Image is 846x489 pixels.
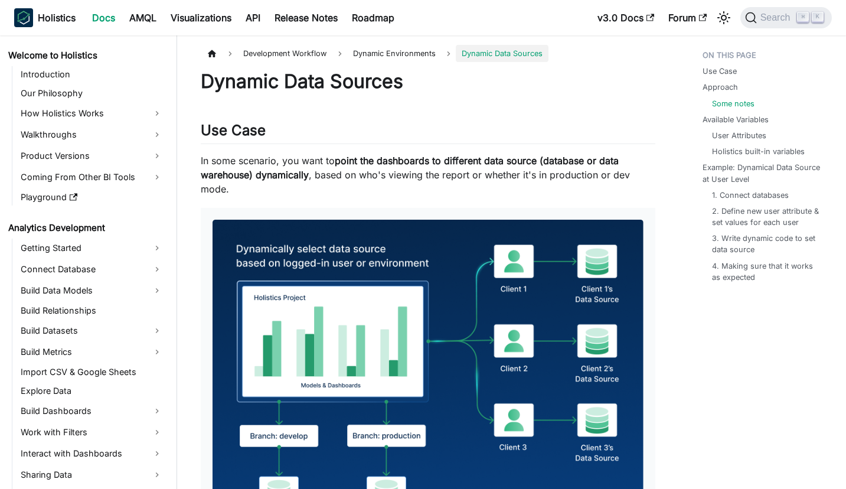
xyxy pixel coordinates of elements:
a: Playground [17,189,166,206]
a: Example: Dynamical Data Source at User Level [703,162,827,184]
nav: Breadcrumbs [201,45,655,62]
a: 2. Define new user attribute & set values for each user [712,206,822,228]
a: Build Dashboards [17,402,166,420]
a: Sharing Data [17,465,166,484]
a: Holistics built-in variables [712,146,805,157]
a: 1. Connect databases [712,190,789,201]
a: API [239,8,267,27]
a: v3.0 Docs [590,8,661,27]
span: Dynamic Environments [347,45,442,62]
a: Build Relationships [17,302,166,319]
a: User Attributes [712,130,766,141]
a: Some notes [712,98,754,109]
a: Forum [661,8,714,27]
a: 3. Write dynamic code to set data source [712,233,822,255]
a: Build Datasets [17,321,166,340]
a: Welcome to Holistics [5,47,166,64]
span: Dynamic Data Sources [456,45,548,62]
a: Visualizations [164,8,239,27]
a: AMQL [122,8,164,27]
a: Docs [85,8,122,27]
a: Release Notes [267,8,345,27]
kbd: K [812,12,824,22]
span: Search [757,12,798,23]
a: Approach [703,81,738,93]
a: Build Data Models [17,281,166,300]
a: Work with Filters [17,423,166,442]
p: In some scenario, you want to , based on who's viewing the report or whether it's in production o... [201,154,655,196]
a: How Holistics Works [17,104,166,123]
img: Holistics [14,8,33,27]
a: Explore Data [17,383,166,399]
span: Development Workflow [237,45,332,62]
b: Holistics [38,11,76,25]
a: Home page [201,45,223,62]
button: Search (Command+K) [740,7,832,28]
a: Our Philosophy [17,85,166,102]
a: Getting Started [17,239,166,257]
a: Introduction [17,66,166,83]
a: 4. Making sure that it works as expected [712,260,822,283]
strong: point the dashboards to different data source (database or data warehouse) dynamically [201,155,619,181]
a: Import CSV & Google Sheets [17,364,166,380]
a: Build Metrics [17,343,166,361]
a: Available Variables [703,114,769,125]
a: Coming From Other BI Tools [17,168,166,187]
a: Use Case [703,66,737,77]
a: Walkthroughs [17,125,166,144]
a: HolisticsHolistics [14,8,76,27]
a: Roadmap [345,8,401,27]
a: Analytics Development [5,220,166,236]
h2: Use Case [201,122,655,144]
kbd: ⌘ [797,12,809,22]
a: Product Versions [17,146,166,165]
a: Connect Database [17,260,166,279]
button: Switch between dark and light mode (currently light mode) [714,8,733,27]
a: Interact with Dashboards [17,444,166,463]
h1: Dynamic Data Sources [201,70,655,93]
